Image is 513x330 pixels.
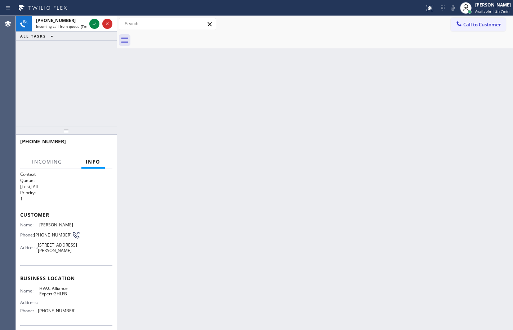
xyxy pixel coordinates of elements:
[20,300,39,305] span: Address:
[463,21,501,28] span: Call to Customer
[20,171,112,177] h1: Context
[38,308,76,313] span: [PHONE_NUMBER]
[89,19,99,29] button: Accept
[20,177,112,183] h2: Queue:
[16,32,61,40] button: ALL TASKS
[448,3,458,13] button: Mute
[20,190,112,196] h2: Priority:
[20,232,34,238] span: Phone:
[119,18,216,30] input: Search
[20,245,38,250] span: Address:
[20,138,66,145] span: [PHONE_NUMBER]
[20,222,39,227] span: Name:
[475,9,509,14] span: Available | 2h 7min
[20,211,112,218] span: Customer
[28,155,67,169] button: Incoming
[36,24,96,29] span: Incoming call from queue [Test] All
[20,34,46,39] span: ALL TASKS
[34,232,72,238] span: [PHONE_NUMBER]
[20,183,112,190] p: [Test] All
[39,222,75,227] span: [PERSON_NAME]
[81,155,105,169] button: Info
[102,19,112,29] button: Reject
[20,288,39,294] span: Name:
[20,196,112,202] p: 1
[39,286,75,297] span: HVAC Alliance Expert GHLFB
[36,17,76,23] span: [PHONE_NUMBER]
[32,159,62,165] span: Incoming
[451,18,506,31] button: Call to Customer
[38,242,77,253] span: [STREET_ADDRESS][PERSON_NAME]
[475,2,511,8] div: [PERSON_NAME]
[20,308,38,313] span: Phone:
[20,275,112,282] span: Business location
[86,159,101,165] span: Info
